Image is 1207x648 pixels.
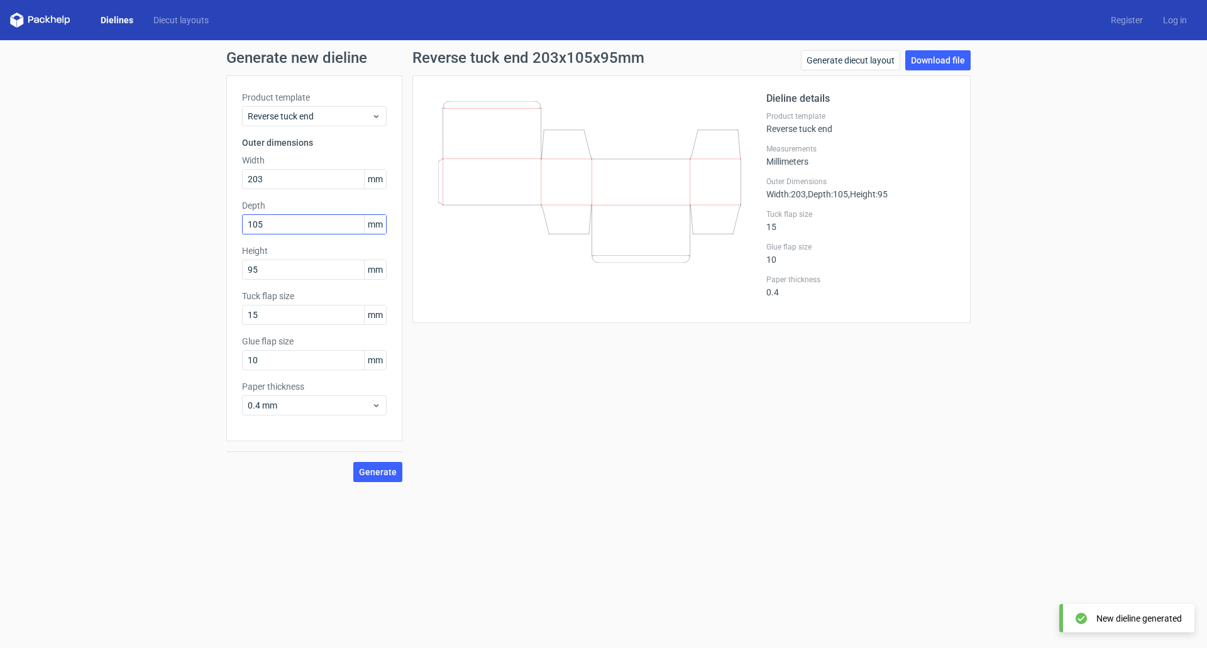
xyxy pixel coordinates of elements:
[766,209,955,219] label: Tuck flap size
[766,242,955,265] div: 10
[1096,612,1182,625] div: New dieline generated
[1101,14,1153,26] a: Register
[248,399,372,412] span: 0.4 mm
[766,189,806,199] span: Width : 203
[248,110,372,123] span: Reverse tuck end
[905,50,971,70] a: Download file
[364,260,386,279] span: mm
[242,154,387,167] label: Width
[359,468,397,476] span: Generate
[364,215,386,234] span: mm
[766,91,955,106] h2: Dieline details
[242,136,387,149] h3: Outer dimensions
[766,275,955,285] label: Paper thickness
[226,50,981,65] h1: Generate new dieline
[364,351,386,370] span: mm
[412,50,644,65] h1: Reverse tuck end 203x105x95mm
[766,111,955,134] div: Reverse tuck end
[242,335,387,348] label: Glue flap size
[242,91,387,104] label: Product template
[242,290,387,302] label: Tuck flap size
[766,242,955,252] label: Glue flap size
[766,144,955,154] label: Measurements
[242,380,387,393] label: Paper thickness
[364,305,386,324] span: mm
[766,209,955,232] div: 15
[766,177,955,187] label: Outer Dimensions
[806,189,848,199] span: , Depth : 105
[143,14,219,26] a: Diecut layouts
[848,189,888,199] span: , Height : 95
[1153,14,1197,26] a: Log in
[242,199,387,212] label: Depth
[364,170,386,189] span: mm
[766,144,955,167] div: Millimeters
[91,14,143,26] a: Dielines
[766,111,955,121] label: Product template
[766,275,955,297] div: 0.4
[242,244,387,257] label: Height
[801,50,900,70] a: Generate diecut layout
[353,462,402,482] button: Generate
